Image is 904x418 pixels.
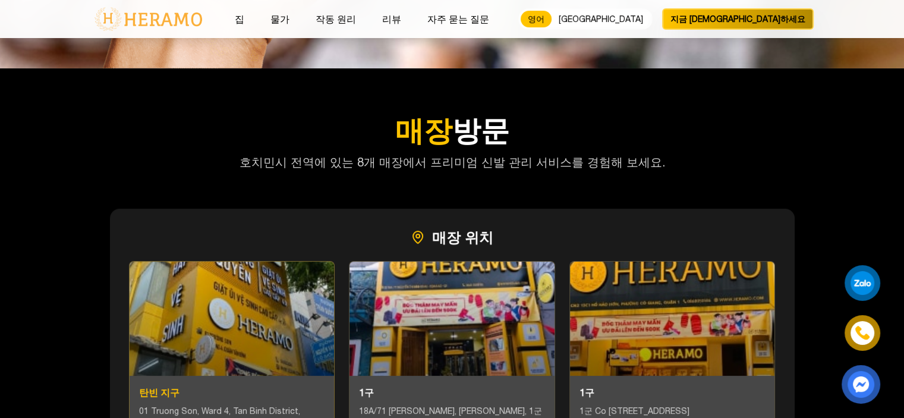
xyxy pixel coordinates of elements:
[424,11,493,27] button: 자주 묻는 질문
[359,387,374,398] font: 1구
[559,14,643,24] font: [GEOGRAPHIC_DATA]
[452,114,509,147] font: 방문
[359,406,542,416] font: 18A/71 [PERSON_NAME], [PERSON_NAME], 1군
[670,14,805,24] font: 지금 [DEMOGRAPHIC_DATA]하세요
[270,14,289,24] font: 물가
[267,11,293,27] button: 물가
[316,14,356,24] font: 작동 원리
[231,11,248,27] button: 집
[91,7,206,32] img: logo-with-text.png
[382,14,401,24] font: 리뷰
[427,14,489,24] font: 자주 묻는 질문
[856,326,869,340] img: 전화 아이콘
[521,11,552,27] button: 영어
[235,14,244,24] font: 집
[395,114,452,147] font: 매장
[579,387,594,398] font: 1구
[552,11,650,27] button: [GEOGRAPHIC_DATA]
[139,387,179,398] font: 탄빈 지구
[312,11,360,27] button: 작동 원리
[240,155,665,169] font: 호치민시 전역에 있는 8개 매장에서 프리미엄 신발 관리 서비스를 경험해 보세요.
[579,406,689,416] font: 1군 Co [STREET_ADDRESS]
[528,14,544,24] font: 영어
[662,8,814,30] button: 지금 [DEMOGRAPHIC_DATA]하세요
[432,229,493,246] font: 매장 위치
[846,317,878,349] a: 전화 아이콘
[379,11,405,27] button: 리뷰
